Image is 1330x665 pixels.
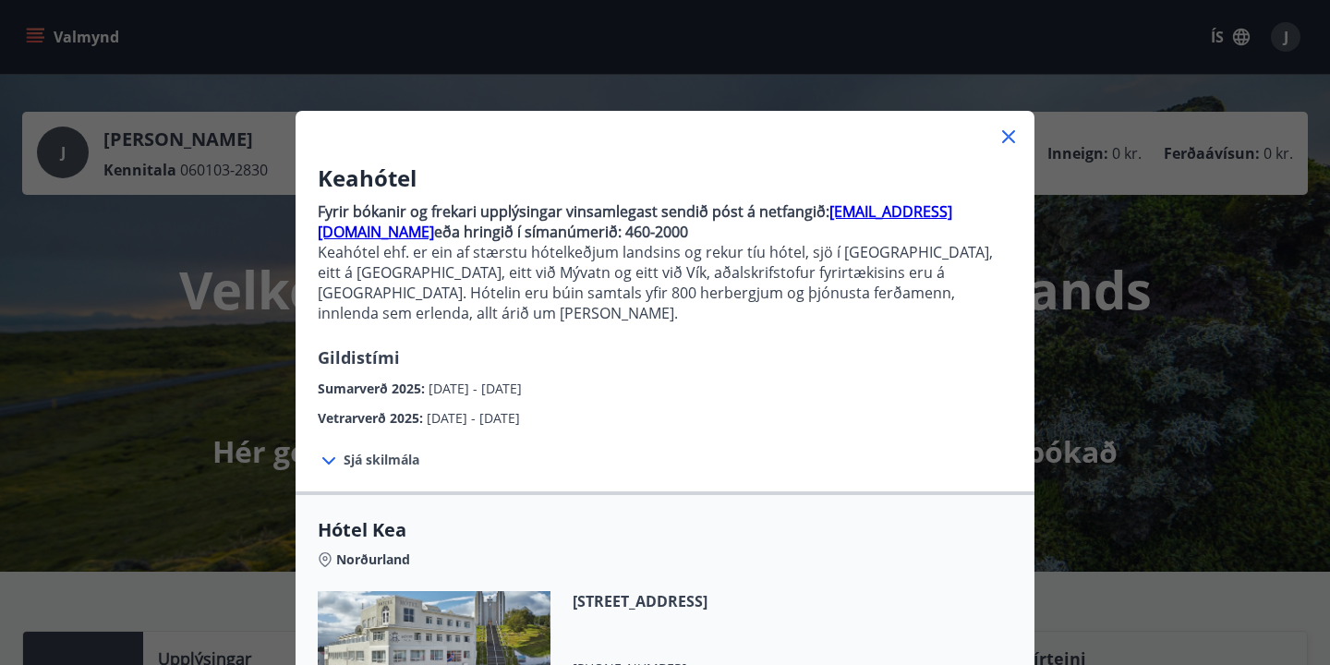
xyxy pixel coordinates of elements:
[318,346,400,369] span: Gildistími
[429,380,522,397] span: [DATE] - [DATE]
[318,409,427,427] span: Vetrarverð 2025 :
[318,380,429,397] span: Sumarverð 2025 :
[318,517,1012,543] span: Hótel Kea
[427,409,520,427] span: [DATE] - [DATE]
[336,550,410,569] span: Norðurland
[318,242,1012,323] p: Keahótel ehf. er ein af stærstu hótelkeðjum landsins og rekur tíu hótel, sjö í [GEOGRAPHIC_DATA],...
[318,163,1012,194] h3: Keahótel
[318,201,952,242] a: [EMAIL_ADDRESS][DOMAIN_NAME]
[434,222,688,242] strong: eða hringið í símanúmerið: 460-2000
[318,201,829,222] strong: Fyrir bókanir og frekari upplýsingar vinsamlegast sendið póst á netfangið:
[573,591,789,611] span: [STREET_ADDRESS]
[344,451,419,469] span: Sjá skilmála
